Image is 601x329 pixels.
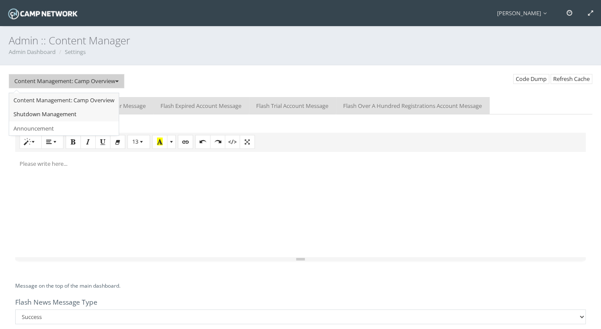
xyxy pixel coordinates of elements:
a: Admin Dashboard [9,48,56,56]
p: Message on the top of the main dashboard. [15,281,586,291]
div: Please write here... [15,155,72,172]
a: Refresh Cache [551,74,592,84]
a: Content Management: Camp Overview [9,93,119,107]
span: [PERSON_NAME] [497,9,551,17]
ul: Content Management: Camp Overview [9,93,119,136]
button: 13 [127,135,150,149]
a: Settings [65,48,86,56]
h3: Admin :: Content Manager [9,35,592,46]
button: Code Dump [513,74,549,84]
a: Flash Trial Account Message [249,97,335,115]
img: Camp Network [7,6,79,21]
label: Flash News Message Type [15,297,97,307]
button: Content Management: Camp Overview [9,74,124,88]
span: 13 [132,138,138,145]
a: Flash Over A Hundred Registrations Account Message [336,97,489,115]
a: Announcement [9,121,119,136]
a: Shutdown Management [9,107,119,121]
a: Flash Expired Account Message [154,97,248,115]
